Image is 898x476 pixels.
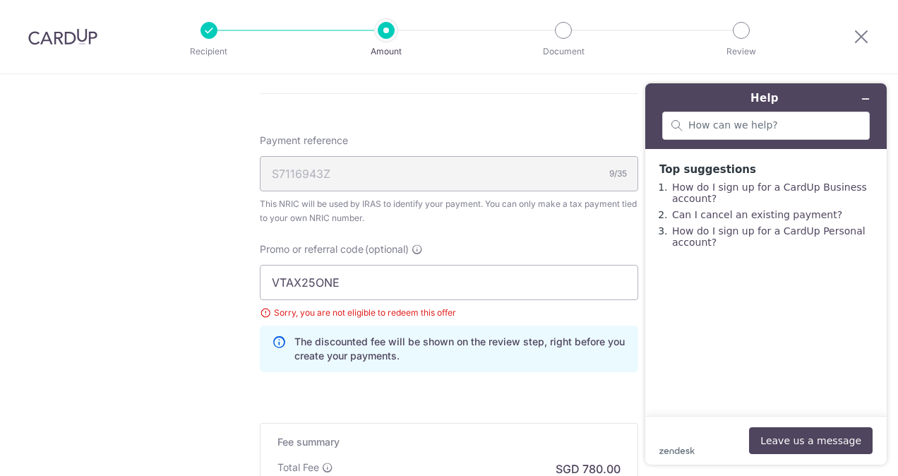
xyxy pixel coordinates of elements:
[294,335,626,363] p: The discounted fee will be shown on the review step, right before you create your payments.
[609,167,627,181] div: 9/35
[260,242,364,256] span: Promo or referral code
[277,460,319,475] p: Total Fee
[260,133,348,148] span: Payment reference
[157,44,261,59] p: Recipient
[260,197,638,225] div: This NRIC will be used by IRAS to identify your payment. You can only make a tax payment tied to ...
[334,44,438,59] p: Amount
[634,72,898,476] iframe: Find more information here
[689,44,794,59] p: Review
[365,242,409,256] span: (optional)
[32,10,61,23] span: Help
[28,28,97,45] img: CardUp
[277,435,621,449] h5: Fee summary
[260,306,638,320] div: Sorry, you are not eligible to redeem this offer
[511,44,616,59] p: Document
